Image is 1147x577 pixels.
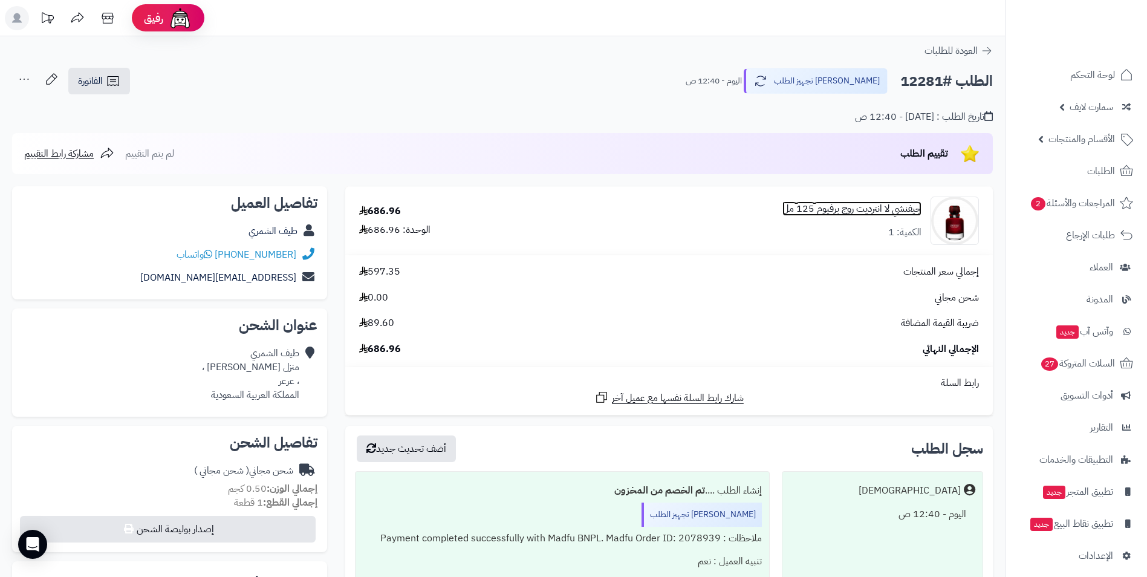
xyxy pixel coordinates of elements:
a: طلبات الإرجاع [1013,221,1140,250]
h2: الطلب #12281 [900,69,993,94]
a: تحديثات المنصة [32,6,62,33]
span: ( شحن مجاني ) [194,463,249,478]
span: شحن مجاني [935,291,979,305]
span: 89.60 [359,316,394,330]
h2: تفاصيل العميل [22,196,317,210]
span: المدونة [1087,291,1113,308]
span: سمارت لايف [1070,99,1113,116]
button: إصدار بوليصة الشحن [20,516,316,543]
span: 2 [1031,197,1045,210]
strong: إجمالي القطع: [263,495,317,510]
a: تطبيق المتجرجديد [1013,477,1140,506]
span: الأقسام والمنتجات [1048,131,1115,148]
div: [PERSON_NAME] تجهيز الطلب [642,503,762,527]
span: السلات المتروكة [1040,355,1115,372]
a: الإعدادات [1013,541,1140,570]
img: 1636618976-3274872428058_1-90x90.jpg [931,197,978,245]
a: أدوات التسويق [1013,381,1140,410]
strong: إجمالي الوزن: [267,481,317,496]
small: 1 قطعة [234,495,317,510]
div: الوحدة: 686.96 [359,223,431,237]
span: 0.00 [359,291,388,305]
div: تنبيه العميل : نعم [363,550,762,573]
div: اليوم - 12:40 ص [790,503,975,526]
a: التقارير [1013,413,1140,442]
a: طيف الشمري [249,224,297,238]
button: أضف تحديث جديد [357,435,456,462]
span: لم يتم التقييم [125,146,174,161]
a: لوحة التحكم [1013,60,1140,90]
a: وآتس آبجديد [1013,317,1140,346]
a: العملاء [1013,253,1140,282]
a: شارك رابط السلة نفسها مع عميل آخر [594,390,744,405]
span: التقارير [1090,419,1113,436]
span: 27 [1041,357,1058,371]
span: إجمالي سعر المنتجات [903,265,979,279]
span: ضريبة القيمة المضافة [901,316,979,330]
small: اليوم - 12:40 ص [686,75,742,87]
span: تطبيق المتجر [1042,483,1113,500]
div: Open Intercom Messenger [18,530,47,559]
a: التطبيقات والخدمات [1013,445,1140,474]
span: الفاتورة [78,74,103,88]
span: طلبات الإرجاع [1066,227,1115,244]
a: المراجعات والأسئلة2 [1013,189,1140,218]
button: [PERSON_NAME] تجهيز الطلب [744,68,888,94]
a: تطبيق نقاط البيعجديد [1013,509,1140,538]
span: المراجعات والأسئلة [1030,195,1115,212]
div: [DEMOGRAPHIC_DATA] [859,484,961,498]
span: 686.96 [359,342,401,356]
span: أدوات التسويق [1061,387,1113,404]
h2: عنوان الشحن [22,318,317,333]
img: ai-face.png [168,6,192,30]
span: رفيق [144,11,163,25]
span: الطلبات [1087,163,1115,180]
span: العودة للطلبات [924,44,978,58]
div: إنشاء الطلب .... [363,479,762,503]
span: جديد [1030,518,1053,531]
span: الإعدادات [1079,547,1113,564]
a: المدونة [1013,285,1140,314]
div: طيف الشمري منزل [PERSON_NAME] ، ، عرعر المملكة العربية السعودية [202,347,299,402]
a: الفاتورة [68,68,130,94]
span: مشاركة رابط التقييم [24,146,94,161]
a: [PHONE_NUMBER] [215,247,296,262]
b: تم الخصم من المخزون [614,483,705,498]
span: وآتس آب [1055,323,1113,340]
span: تقييم الطلب [900,146,948,161]
div: الكمية: 1 [888,226,921,240]
a: العودة للطلبات [924,44,993,58]
a: الطلبات [1013,157,1140,186]
span: جديد [1043,486,1065,499]
a: مشاركة رابط التقييم [24,146,114,161]
a: واتساب [177,247,212,262]
div: 686.96 [359,204,401,218]
span: العملاء [1090,259,1113,276]
span: لوحة التحكم [1070,67,1115,83]
span: تطبيق نقاط البيع [1029,515,1113,532]
span: التطبيقات والخدمات [1039,451,1113,468]
div: ملاحظات : Payment completed successfully with Madfu BNPL. Madfu Order ID: 2078939 [363,527,762,550]
small: 0.50 كجم [228,481,317,496]
div: شحن مجاني [194,464,293,478]
div: تاريخ الطلب : [DATE] - 12:40 ص [855,110,993,124]
span: 597.35 [359,265,400,279]
span: جديد [1056,325,1079,339]
span: الإجمالي النهائي [923,342,979,356]
a: [EMAIL_ADDRESS][DOMAIN_NAME] [140,270,296,285]
h2: تفاصيل الشحن [22,435,317,450]
a: جيفنشي لا انترديت روج برفيوم 125 مل [782,202,921,216]
div: رابط السلة [350,376,988,390]
h3: سجل الطلب [911,442,983,456]
span: شارك رابط السلة نفسها مع عميل آخر [612,391,744,405]
a: السلات المتروكة27 [1013,349,1140,378]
